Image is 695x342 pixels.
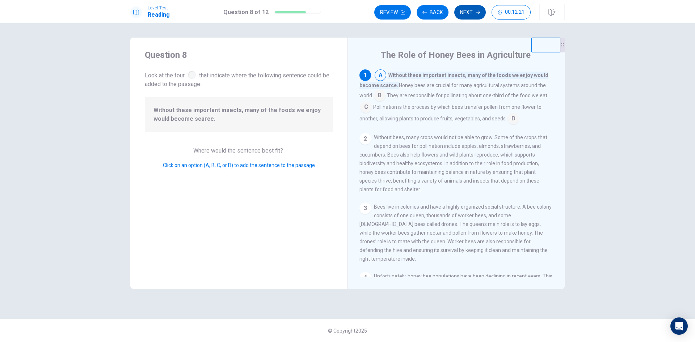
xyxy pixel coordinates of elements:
button: 00:12:21 [492,5,531,20]
span: C [360,101,372,113]
div: 4 [359,272,371,283]
span: Where would the sentence best fit? [193,147,285,154]
span: © Copyright 2025 [328,328,367,334]
span: Look at the four that indicate where the following sentence could be added to the passage: [145,69,333,89]
span: Without these important insects, many of the foods we enjoy would become scarce. [359,72,548,89]
span: 00:12:21 [505,9,525,15]
h1: Question 8 of 12 [223,8,269,17]
span: A [375,69,386,81]
span: B [374,90,386,101]
span: Without bees, many crops would not be able to grow. Some of the crops that depend on bees for pol... [359,134,547,192]
button: Back [417,5,448,20]
span: Bees live in colonies and have a highly organized social structure. A bee colony consists of one ... [359,204,552,262]
div: Open Intercom Messenger [670,317,688,335]
h1: Reading [148,10,170,19]
span: D [507,113,519,124]
h4: Question 8 [145,49,333,61]
button: Next [454,5,486,20]
span: Without these important insects, many of the foods we enjoy would become scarce. [153,106,324,123]
span: Level Test [148,5,170,10]
span: Honey bees are crucial for many agricultural systems around the world. [359,82,546,98]
span: Pollination is the process by which bees transfer pollen from one flower to another, allowing pla... [359,104,542,121]
span: Click on an option (A, B, C, or D) to add the sentence to the passage [163,162,315,168]
span: They are responsible for pollinating about one-third of the food we eat. [387,93,548,98]
span: Unfortunately, honey bee populations have been declining in recent years. This decline is caused ... [359,273,553,331]
div: 1 [359,69,371,81]
div: 2 [359,133,371,145]
div: 3 [359,202,371,214]
button: Review [374,5,411,20]
h4: The Role of Honey Bees in Agriculture [380,49,531,61]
